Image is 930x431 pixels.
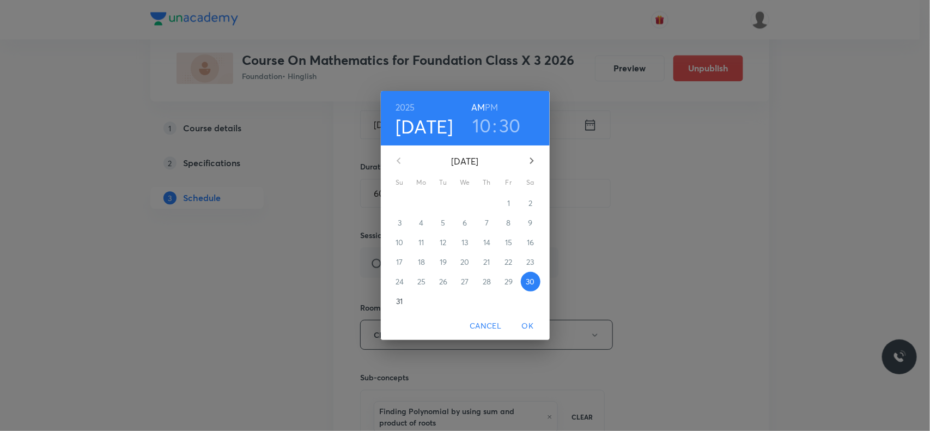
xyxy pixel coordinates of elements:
button: 30 [499,114,521,137]
button: 2025 [396,100,415,115]
p: [DATE] [412,155,519,168]
button: AM [471,100,485,115]
span: Tu [434,177,453,188]
button: 10 [472,114,491,137]
span: Cancel [470,319,501,333]
p: 31 [396,296,403,307]
button: 30 [521,272,540,292]
button: [DATE] [396,115,453,138]
button: OK [510,316,545,336]
button: 31 [390,292,410,311]
span: Sa [521,177,540,188]
span: Th [477,177,497,188]
h3: : [493,114,497,137]
p: 30 [526,276,534,287]
span: OK [515,319,541,333]
span: We [455,177,475,188]
span: Fr [499,177,519,188]
span: Su [390,177,410,188]
button: Cancel [465,316,506,336]
span: Mo [412,177,431,188]
button: PM [485,100,498,115]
